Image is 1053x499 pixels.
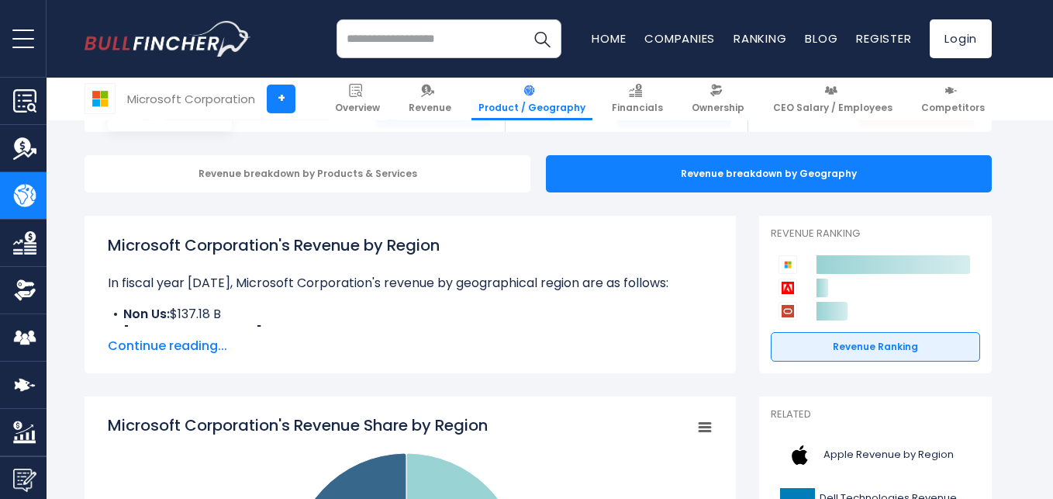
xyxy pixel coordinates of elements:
tspan: Microsoft Corporation's Revenue Share by Region [108,414,488,436]
span: Product / Geography [478,102,585,114]
a: Ownership [685,78,751,120]
a: + [267,85,295,113]
a: Companies [644,30,715,47]
a: Revenue Ranking [771,332,980,362]
span: Revenue [409,102,451,114]
a: Overview [328,78,387,120]
a: Login [930,19,992,58]
div: Revenue breakdown by Products & Services [85,155,530,192]
a: Register [856,30,911,47]
span: Overview [335,102,380,114]
a: Go to homepage [85,21,251,57]
li: $144.55 B [108,324,713,342]
b: [GEOGRAPHIC_DATA]: [123,324,265,341]
span: Apple Revenue by Region [823,449,954,462]
img: AAPL logo [780,438,819,473]
a: CEO Salary / Employees [766,78,899,120]
img: Adobe competitors logo [779,279,797,297]
span: Continue reading... [108,337,713,355]
span: Competitors [921,102,985,114]
span: Financials [612,102,663,114]
img: Microsoft Corporation competitors logo [779,255,797,274]
a: Ranking [734,30,786,47]
a: Blog [805,30,837,47]
div: Microsoft Corporation [127,90,255,108]
a: Competitors [914,78,992,120]
img: bullfincher logo [85,21,251,57]
h1: Microsoft Corporation's Revenue by Region [108,234,713,257]
img: Ownership [13,279,36,302]
span: Ownership [692,102,744,114]
a: Product / Geography [471,78,592,120]
li: $137.18 B [108,305,713,324]
p: Related [771,408,980,421]
span: CEO Salary / Employees [773,102,892,114]
div: Revenue breakdown by Geography [546,155,992,192]
img: Oracle Corporation competitors logo [779,302,797,321]
b: Non Us: [123,305,170,323]
a: Apple Revenue by Region [771,434,980,476]
a: Home [592,30,626,47]
a: Financials [605,78,670,120]
a: Revenue [402,78,458,120]
button: Search [523,19,561,58]
p: Revenue Ranking [771,227,980,241]
img: MSFT logo [85,84,115,113]
p: In fiscal year [DATE], Microsoft Corporation's revenue by geographical region are as follows: [108,274,713,293]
